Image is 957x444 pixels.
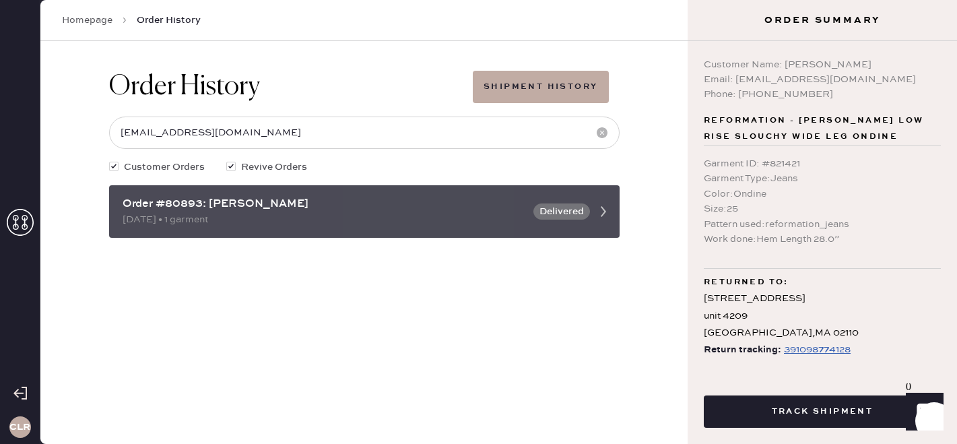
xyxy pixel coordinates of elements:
th: QTY [865,219,911,236]
span: Reformation - [PERSON_NAME] Low Rise Slouchy Wide Leg Ondine [704,113,941,145]
td: 912161 [43,236,117,254]
div: Customer information [43,134,911,150]
button: Shipment History [473,71,608,103]
div: [STREET_ADDRESS] unit 4209 [GEOGRAPHIC_DATA] , MA 02110 [704,290,941,342]
a: Homepage [62,13,112,27]
div: Garment ID : # 821421 [704,156,941,171]
h3: CLR [9,422,30,432]
h3: Order Summary [688,13,957,27]
div: Color : Ondine [704,187,941,201]
span: Returned to: [704,274,789,290]
div: Work done : Hem Length 28.0” [704,232,941,247]
div: Packing list [43,82,911,98]
div: Garment Type : Jeans [704,171,941,186]
iframe: Front Chat [893,383,951,441]
td: Basic Sleeved Dress - Reformation - [PERSON_NAME] Dress Fig Jam - Size: 6 [117,236,865,254]
span: Return tracking: [704,342,781,358]
div: Customer Name: [PERSON_NAME] [704,57,941,72]
th: Description [117,219,865,236]
a: Track Shipment [704,404,941,417]
div: Pattern used : reformation_jeans [704,217,941,232]
div: [DATE] • 1 garment [123,212,525,227]
a: 391098774128 [781,342,851,358]
button: Delivered [533,203,590,220]
span: Order History [137,13,201,27]
div: # 88686 [PERSON_NAME] [PERSON_NAME] [EMAIL_ADDRESS][DOMAIN_NAME] [43,150,911,199]
th: ID [43,219,117,236]
button: Track Shipment [704,395,941,428]
div: Email: [EMAIL_ADDRESS][DOMAIN_NAME] [704,72,941,87]
div: Order # 81808 [43,98,911,114]
span: Customer Orders [124,160,205,175]
span: Revive Orders [241,160,307,175]
div: https://www.fedex.com/apps/fedextrack/?tracknumbers=391098774128&cntry_code=US [784,342,851,358]
h1: Order History [109,71,260,103]
div: Size : 25 [704,201,941,216]
td: 1 [865,236,911,254]
div: Phone: [PHONE_NUMBER] [704,87,941,102]
input: Search by order number, customer name, email or phone number [109,117,620,149]
div: Order #80893: [PERSON_NAME] [123,196,525,212]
